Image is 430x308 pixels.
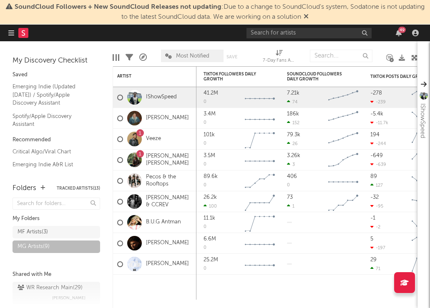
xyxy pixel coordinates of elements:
[287,120,299,125] div: 152
[13,214,100,224] div: My Folders
[287,132,300,138] div: 79.3k
[287,99,298,105] div: 74
[370,174,377,179] div: 89
[176,53,209,59] span: Most Notified
[324,170,362,191] svg: Chart title
[146,135,161,143] a: Veeze
[324,191,362,212] svg: Chart title
[204,111,216,117] div: 3.4M
[370,245,385,250] div: -197
[204,162,206,167] div: 0
[241,150,279,170] svg: Chart title
[324,108,362,129] svg: Chart title
[241,191,279,212] svg: Chart title
[398,27,406,33] div: 49
[113,45,119,70] div: Edit Columns
[204,257,218,263] div: 25.2M
[310,50,372,62] input: Search...
[204,100,206,104] div: 0
[204,183,206,188] div: 0
[13,183,36,193] div: Folders
[204,195,217,200] div: 26.2k
[126,45,133,70] div: Filters
[370,195,379,200] div: -32
[324,129,362,150] svg: Chart title
[204,153,215,158] div: 3.5M
[139,45,147,70] div: A&R Pipeline
[370,90,382,96] div: -278
[204,174,218,179] div: 89.6k
[13,160,92,169] a: Emerging Indie A&R List
[146,219,181,226] a: B.U.G Antman
[246,28,372,38] input: Search for artists
[241,254,279,275] svg: Chart title
[18,242,50,252] div: MG Artists ( 9 )
[57,186,100,190] button: Tracked Artists(13)
[226,55,237,59] button: Save
[13,147,92,156] a: Critical Algo/Viral Chart
[287,174,297,179] div: 406
[241,87,279,108] svg: Chart title
[263,56,296,66] div: 7-Day Fans Added (7-Day Fans Added)
[417,103,427,138] div: IShowSpeed
[204,132,215,138] div: 101k
[241,129,279,150] svg: Chart title
[287,72,350,82] div: SoundCloud Followers Daily Growth
[204,90,218,96] div: 41.2M
[324,150,362,170] svg: Chart title
[15,4,221,10] span: SoundCloud Followers + New SoundCloud Releases not updating
[241,108,279,129] svg: Chart title
[370,266,380,271] div: 71
[370,99,386,105] div: -239
[370,183,383,188] div: 127
[370,111,383,117] div: -5.4k
[146,94,177,101] a: IShowSpeed
[370,257,377,263] div: 29
[370,203,383,209] div: -95
[370,236,373,242] div: 5
[15,4,425,20] span: : Due to a change to SoundCloud's system, Sodatone is not updating to the latest SoundCloud data....
[241,233,279,254] svg: Chart title
[370,132,380,138] div: 194
[396,30,402,36] button: 49
[13,270,100,280] div: Shared with Me
[204,236,216,242] div: 6.6M
[287,203,294,209] div: 1
[13,198,100,210] input: Search for folders...
[13,240,100,253] a: MG Artists(9)
[204,266,206,271] div: 0
[13,226,100,238] a: MF Artists(3)
[13,135,100,145] div: Recommended
[13,70,100,80] div: Saved
[287,195,293,200] div: 73
[204,203,217,209] div: 100
[13,82,92,108] a: Emerging Indie (Updated [DATE]) / Spotify/Apple Discovery Assistant
[146,115,189,122] a: [PERSON_NAME]
[287,153,300,158] div: 3.26k
[370,215,375,221] div: -1
[52,293,85,303] span: [PERSON_NAME]
[13,56,100,66] div: My Discovery Checklist
[13,282,100,304] a: WR Research Main(29)[PERSON_NAME]
[324,87,362,108] svg: Chart title
[263,45,296,70] div: 7-Day Fans Added (7-Day Fans Added)
[370,120,388,125] div: -11.7k
[287,141,298,146] div: 26
[304,14,309,20] span: Dismiss
[241,170,279,191] svg: Chart title
[370,141,386,146] div: -244
[146,195,192,209] a: [PERSON_NAME] & CCREV
[287,90,299,96] div: 7.21k
[146,153,192,167] a: [PERSON_NAME] [PERSON_NAME]
[146,240,189,247] a: [PERSON_NAME]
[204,215,215,221] div: 11.1k
[287,111,299,117] div: 186k
[241,212,279,233] svg: Chart title
[117,74,180,79] div: Artist
[146,174,192,188] a: Pecos & the Rooftops
[204,225,206,229] div: 0
[204,120,206,125] div: 0
[287,183,290,188] div: 0
[370,153,383,158] div: -649
[370,224,380,230] div: -2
